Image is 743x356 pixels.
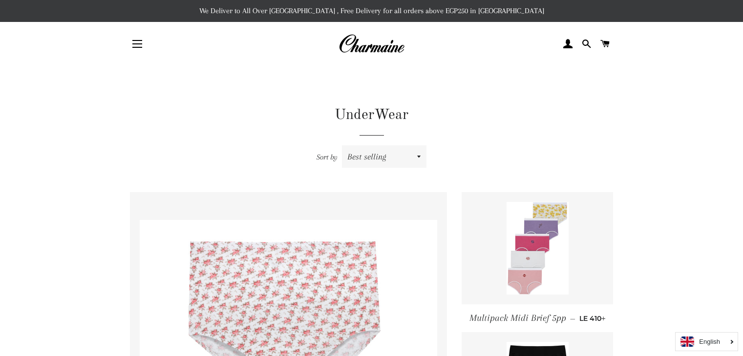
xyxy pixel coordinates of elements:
[469,313,566,323] span: Multipack Midi Brief 5pp
[130,105,614,125] h1: UnderWear
[570,314,575,323] span: —
[317,153,338,161] span: Sort by
[462,304,613,332] a: Multipack Midi Brief 5pp — LE 410
[579,314,606,323] span: LE 410
[699,338,720,345] i: English
[339,33,404,55] img: Charmaine Egypt
[680,336,733,347] a: English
